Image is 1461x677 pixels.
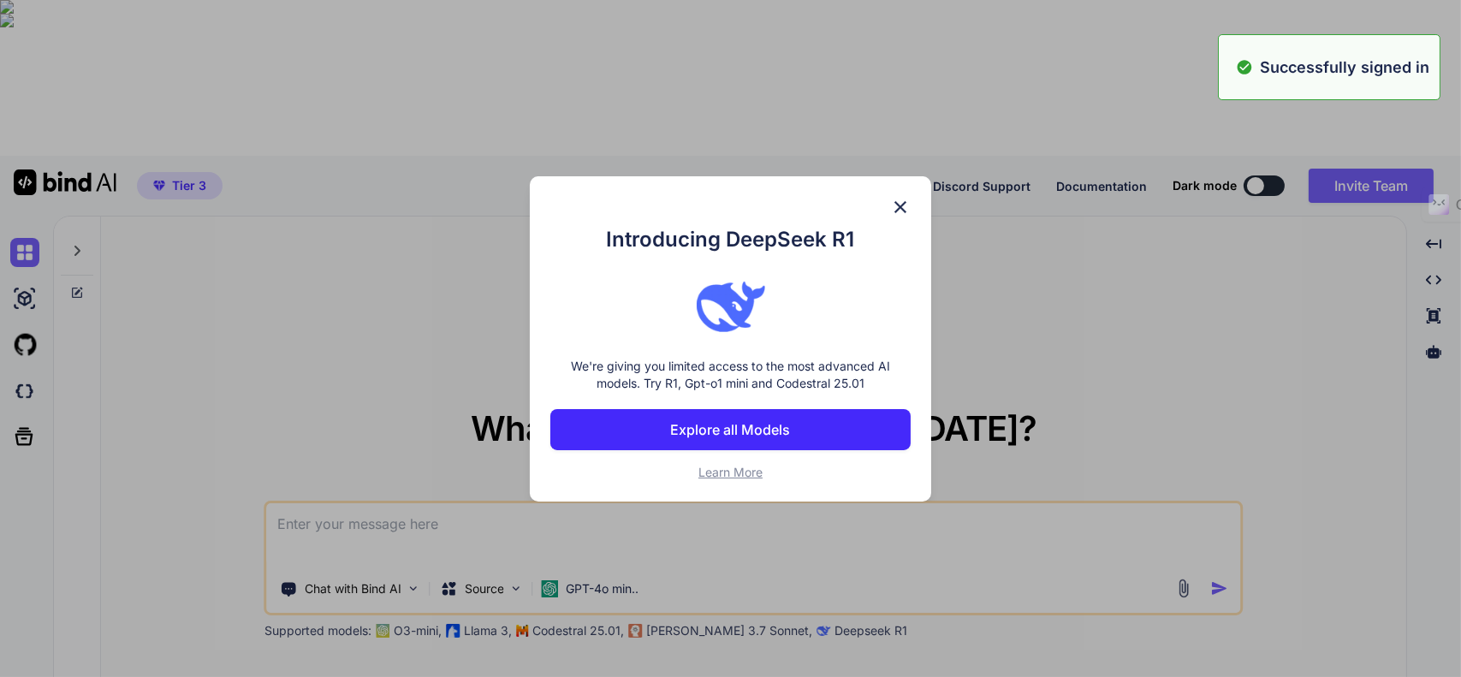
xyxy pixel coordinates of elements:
p: We're giving you limited access to the most advanced AI models. Try R1, Gpt-o1 mini and Codestral... [550,358,911,392]
button: Explore all Models [550,409,911,450]
p: Explore all Models [671,419,791,440]
img: bind logo [697,272,765,341]
h1: Introducing DeepSeek R1 [550,224,911,255]
span: Learn More [698,465,763,479]
img: close [890,197,911,217]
